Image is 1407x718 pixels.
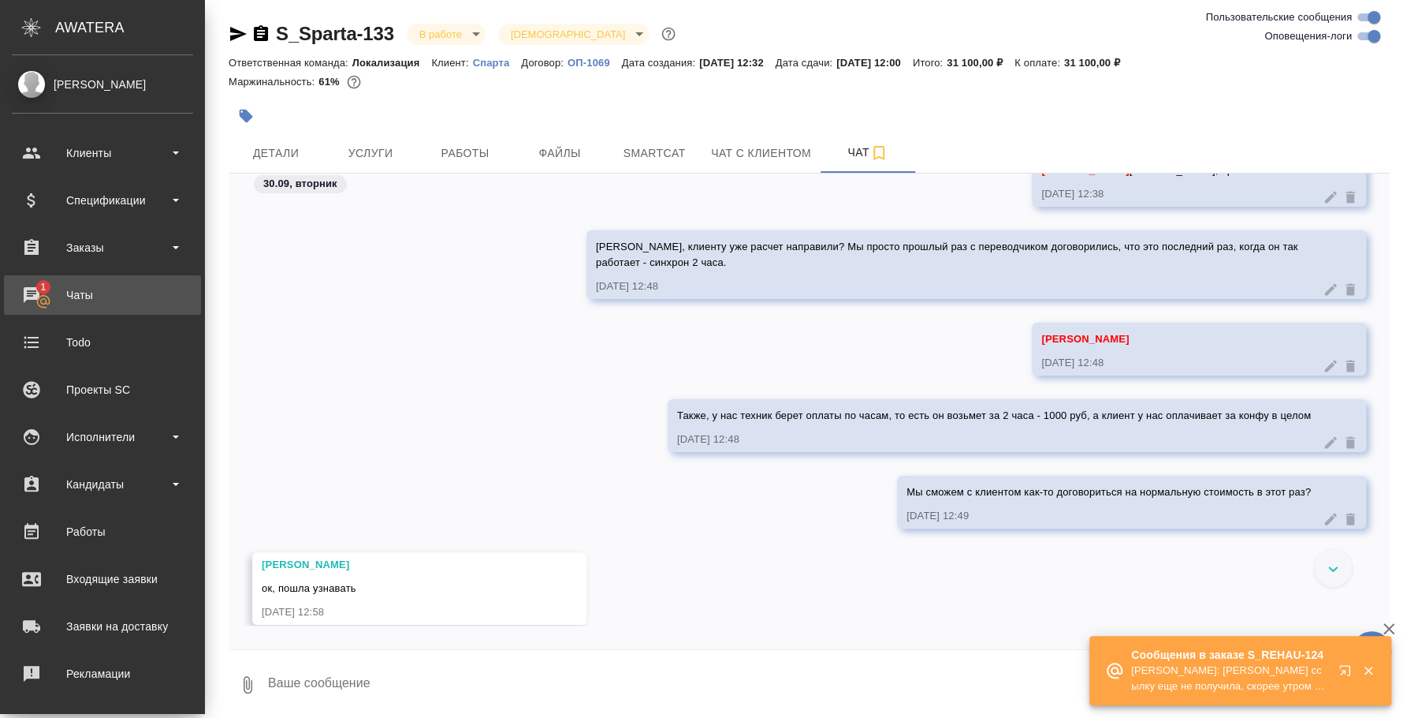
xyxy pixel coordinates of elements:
p: 31 100,00 ₽ [947,57,1014,69]
p: [PERSON_NAME]: [PERSON_NAME] ссылку еще не получила, скорее утром пришлют вот такой коммент: [PER... [1131,663,1328,694]
p: [DATE] 12:00 [836,57,913,69]
a: 1Чаты [4,275,201,315]
button: 🙏 [1352,631,1391,671]
div: Заявки на доставку [12,615,193,638]
p: Дата создания: [622,57,699,69]
span: Чат с клиентом [711,144,811,163]
a: ОП-1069 [568,55,622,69]
p: Спарта [473,57,522,69]
p: Итого: [913,57,947,69]
p: Сообщения в заказе S_REHAU-124 [1131,647,1328,663]
div: [DATE] 12:48 [1041,355,1311,371]
div: В работе [407,24,486,45]
div: [DATE] 12:48 [677,432,1311,447]
p: 61% [318,76,343,88]
div: В работе [498,24,649,45]
div: Исполнители [12,425,193,449]
span: 1 [31,279,55,295]
button: В работе [415,28,467,41]
button: Открыть в новой вкладке [1329,655,1367,693]
a: Спарта [473,55,522,69]
p: Договор: [521,57,568,69]
button: Добавить тэг [229,99,263,133]
p: Клиент: [431,57,472,69]
div: Проекты SC [12,378,193,402]
div: [DATE] 12:58 [262,604,531,620]
button: 10000.00 RUB; [344,72,364,92]
button: Скопировать ссылку [251,24,270,43]
span: [PERSON_NAME] [1041,333,1129,345]
p: Дата сдачи: [776,57,836,69]
div: Чаты [12,283,193,307]
div: [PERSON_NAME] [262,557,531,573]
p: ОП-1069 [568,57,622,69]
p: Ответственная команда: [229,57,352,69]
span: Оповещения-логи [1264,28,1352,44]
div: Работы [12,520,193,544]
div: Спецификации [12,189,193,212]
span: Файлы [522,144,597,163]
span: [PERSON_NAME], клиенту уже расчет направили? Мы просто прошлый раз с переводчиком договорились, ч... [596,241,1301,268]
p: К оплате: [1014,57,1064,69]
a: Todo [4,323,201,362]
span: Smartcat [616,144,692,163]
a: Входящие заявки [4,559,201,599]
div: Клиенты [12,141,193,165]
a: S_Sparta-133 [276,23,394,44]
div: Заказы [12,236,193,260]
p: Локализация [352,57,432,69]
span: Детали [238,144,314,163]
span: Чат [830,143,906,163]
span: Работы [427,144,503,163]
button: Закрыть [1352,664,1384,678]
button: [DEMOGRAPHIC_DATA] [506,28,630,41]
span: Мы сможем с клиентом как-то договориться на нормальную стоимость в этот раз? [906,486,1311,498]
a: Рекламации [4,654,201,694]
p: Маржинальность: [229,76,318,88]
div: [PERSON_NAME] [12,76,193,93]
div: [DATE] 12:49 [906,508,1311,524]
span: ок, пошла узнавать [262,582,356,594]
svg: Подписаться [869,144,888,163]
span: Также, у нас техник берет оплаты по часам, то есть он возьмет за 2 часа - 1000 руб, а клиент у на... [677,409,1311,421]
button: Доп статусы указывают на важность/срочность заказа [658,24,679,44]
div: Входящие заявки [12,567,193,591]
a: Заявки на доставку [4,607,201,646]
span: Пользовательские сообщения [1205,9,1352,25]
a: Проекты SC [4,370,201,409]
a: Работы [4,512,201,552]
div: Рекламации [12,662,193,686]
div: Todo [12,331,193,354]
p: 31 100,00 ₽ [1064,57,1132,69]
span: Услуги [333,144,408,163]
div: [DATE] 12:48 [596,279,1311,294]
button: Скопировать ссылку для ЯМессенджера [229,24,248,43]
div: AWATERA [55,12,205,43]
p: 30.09, вторник [263,176,337,192]
p: [DATE] 12:32 [699,57,776,69]
div: Кандидаты [12,473,193,496]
